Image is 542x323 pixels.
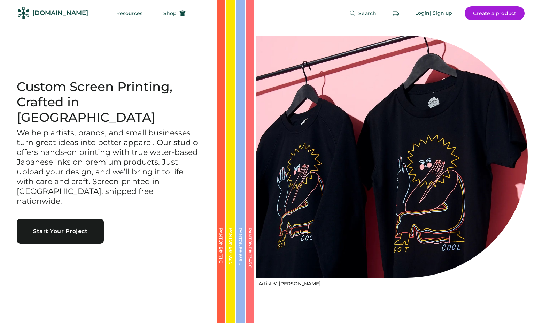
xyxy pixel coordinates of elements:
a: Artist © [PERSON_NAME] [256,278,321,287]
div: PANTONE® 659 U [238,228,242,298]
div: | Sign up [429,10,452,17]
button: Resources [108,6,151,20]
button: Create a product [465,6,525,20]
span: Shop [163,11,177,16]
h3: We help artists, brands, and small businesses turn great ideas into better apparel. Our studio of... [17,128,200,206]
div: PANTONE® 102 C [229,228,233,298]
button: Search [341,6,385,20]
span: Search [358,11,376,16]
div: [DOMAIN_NAME] [32,9,88,17]
div: Artist © [PERSON_NAME] [258,280,321,287]
button: Start Your Project [17,219,104,244]
div: PANTONE® 2345 C [248,228,252,298]
div: PANTONE® 171 C [219,228,223,298]
button: Retrieve an order [389,6,403,20]
button: Shop [155,6,194,20]
img: Rendered Logo - Screens [17,7,30,19]
h1: Custom Screen Printing, Crafted in [GEOGRAPHIC_DATA] [17,79,200,125]
div: Login [415,10,430,17]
